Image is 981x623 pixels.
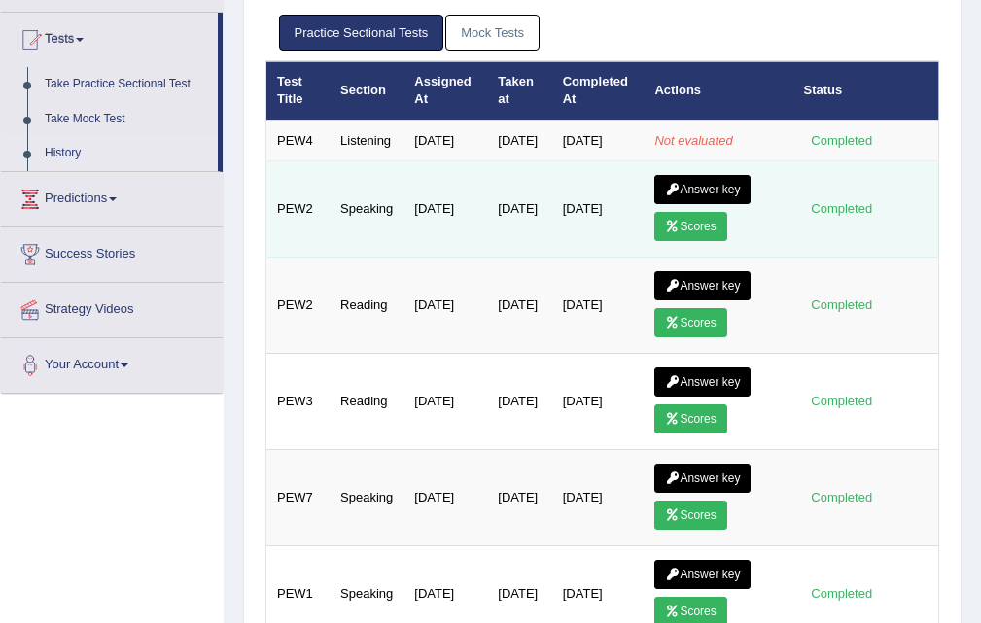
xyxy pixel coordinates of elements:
td: [DATE] [552,161,645,258]
a: Answer key [654,271,751,300]
a: History [36,136,218,171]
a: Answer key [654,560,751,589]
td: [DATE] [487,161,551,258]
td: [DATE] [552,258,645,354]
th: Taken at [487,61,551,121]
div: Completed [804,198,880,219]
td: [DATE] [403,354,487,450]
div: Completed [804,487,880,507]
td: Listening [330,121,403,161]
td: [DATE] [552,121,645,161]
a: Your Account [1,338,223,387]
td: [DATE] [403,161,487,258]
a: Mock Tests [445,15,540,51]
div: Completed [804,130,880,151]
a: Strategy Videos [1,283,223,331]
th: Test Title [266,61,331,121]
a: Take Mock Test [36,102,218,137]
td: Reading [330,258,403,354]
a: Scores [654,404,726,433]
td: [DATE] [487,450,551,546]
td: Speaking [330,161,403,258]
th: Actions [644,61,792,121]
td: [DATE] [403,450,487,546]
td: PEW3 [266,354,331,450]
th: Assigned At [403,61,487,121]
td: [DATE] [403,258,487,354]
a: Answer key [654,464,751,493]
div: Completed [804,294,880,315]
em: Not evaluated [654,133,732,148]
td: PEW2 [266,258,331,354]
td: [DATE] [487,121,551,161]
a: Answer key [654,175,751,204]
a: Scores [654,308,726,337]
div: Completed [804,391,880,411]
td: PEW2 [266,161,331,258]
a: Scores [654,501,726,530]
td: [DATE] [552,354,645,450]
th: Status [793,61,939,121]
th: Completed At [552,61,645,121]
th: Section [330,61,403,121]
a: Answer key [654,367,751,397]
td: [DATE] [487,258,551,354]
td: [DATE] [403,121,487,161]
a: Tests [1,13,218,61]
div: Completed [804,583,880,604]
td: PEW7 [266,450,331,546]
td: [DATE] [487,354,551,450]
a: Practice Sectional Tests [279,15,444,51]
a: Predictions [1,172,223,221]
a: Success Stories [1,227,223,276]
a: Scores [654,212,726,241]
td: Speaking [330,450,403,546]
td: PEW4 [266,121,331,161]
td: Reading [330,354,403,450]
td: [DATE] [552,450,645,546]
a: Take Practice Sectional Test [36,67,218,102]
